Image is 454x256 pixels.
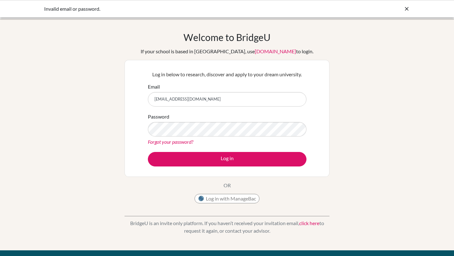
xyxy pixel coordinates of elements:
label: Email [148,83,160,90]
a: click here [299,220,319,226]
a: [DOMAIN_NAME] [255,48,296,54]
h1: Welcome to BridgeU [183,32,271,43]
p: Log in below to research, discover and apply to your dream university. [148,71,306,78]
a: Forgot your password? [148,139,193,145]
div: Invalid email or password. [44,5,315,13]
p: OR [224,182,231,189]
p: BridgeU is an invite only platform. If you haven’t received your invitation email, to request it ... [125,219,329,235]
button: Log in with ManageBac [195,194,259,203]
button: Log in [148,152,306,166]
label: Password [148,113,169,120]
div: If your school is based in [GEOGRAPHIC_DATA], use to login. [141,48,313,55]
